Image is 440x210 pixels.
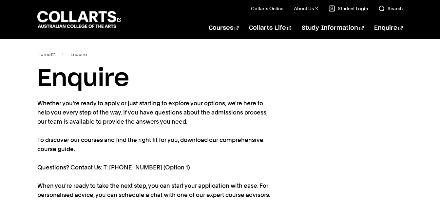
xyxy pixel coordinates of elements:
[70,50,87,59] span: Enquire
[294,5,318,12] a: About Us
[37,64,403,94] h1: Enquire
[374,17,403,39] a: Enquire
[209,17,239,39] a: Courses
[329,5,368,12] a: Student Login
[378,5,403,12] a: Search
[37,50,55,59] a: Home
[37,10,121,29] div: Go to homepage
[302,17,363,39] a: Study Information
[251,5,283,12] a: Collarts Online
[249,17,291,39] a: Collarts Life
